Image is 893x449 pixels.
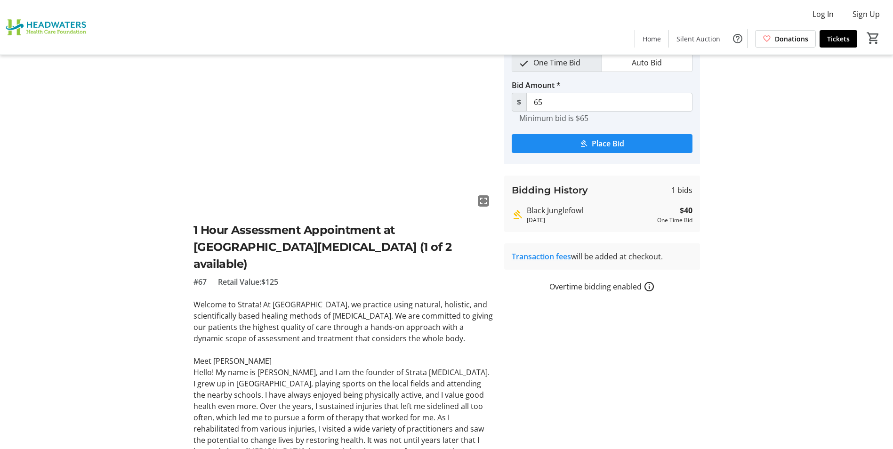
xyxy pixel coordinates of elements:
[865,30,882,47] button: Cart
[845,7,887,22] button: Sign Up
[728,29,747,48] button: Help
[519,113,588,123] tr-hint: Minimum bid is $65
[680,205,692,216] strong: $40
[592,138,624,149] span: Place Bid
[193,299,493,344] p: Welcome to Strata! At [GEOGRAPHIC_DATA], we practice using natural, holistic, and scientifically ...
[528,54,586,72] span: One Time Bid
[775,34,808,44] span: Donations
[644,281,655,292] a: How overtime bidding works for silent auctions
[504,281,700,292] div: Overtime bidding enabled
[512,251,692,262] div: will be added at checkout.
[193,276,207,288] span: #67
[657,216,692,224] div: One Time Bid
[827,34,850,44] span: Tickets
[478,195,489,207] mat-icon: fullscreen
[527,205,653,216] div: Black Junglefowl
[643,34,661,44] span: Home
[755,30,816,48] a: Donations
[813,8,834,20] span: Log In
[635,30,668,48] a: Home
[853,8,880,20] span: Sign Up
[193,42,493,210] img: Image
[512,251,571,262] a: Transaction fees
[512,93,527,112] span: $
[626,54,668,72] span: Auto Bid
[512,80,561,91] label: Bid Amount *
[676,34,720,44] span: Silent Auction
[669,30,728,48] a: Silent Auction
[193,222,493,273] h2: 1 Hour Assessment Appointment at [GEOGRAPHIC_DATA][MEDICAL_DATA] (1 of 2 available)
[512,209,523,220] mat-icon: Highest bid
[805,7,841,22] button: Log In
[671,184,692,196] span: 1 bids
[527,216,653,224] div: [DATE]
[512,134,692,153] button: Place Bid
[512,183,588,197] h3: Bidding History
[820,30,857,48] a: Tickets
[193,355,493,367] p: Meet [PERSON_NAME]
[218,276,278,288] span: Retail Value: $125
[6,4,89,51] img: Headwaters Health Care Foundation's Logo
